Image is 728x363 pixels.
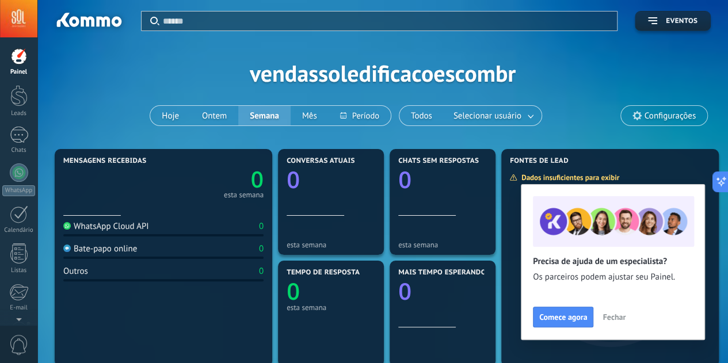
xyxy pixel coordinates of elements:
button: Fechar [597,308,631,326]
div: Outros [63,266,88,277]
span: Fechar [603,313,626,321]
button: Eventos [635,11,711,31]
button: Hoje [150,106,190,125]
div: Dados insuficientes para exibir [509,173,627,182]
span: Conversas atuais [287,157,355,165]
div: esta semana [224,192,264,198]
span: Eventos [666,17,697,25]
button: Ontem [190,106,238,125]
text: 0 [398,163,411,195]
div: Bate-papo online [63,243,137,254]
text: 0 [251,164,264,194]
div: 0 [259,243,264,254]
div: WhatsApp [2,185,35,196]
div: esta semana [287,240,375,249]
div: Painel [2,68,36,76]
span: Mensagens recebidas [63,157,146,165]
div: esta semana [287,303,375,312]
span: Configurações [645,111,696,121]
span: Comece agora [539,313,587,321]
div: Calendário [2,227,36,234]
span: Chats sem respostas [398,157,479,165]
div: esta semana [398,240,487,249]
button: Mês [291,106,329,125]
div: WhatsApp Cloud API [63,221,149,232]
span: Selecionar usuário [451,108,524,124]
span: Mais tempo esperando [398,269,486,277]
button: Selecionar usuário [444,106,542,125]
span: Os parceiros podem ajustar seu Painel. [533,272,693,283]
button: Todos [399,106,444,125]
span: Tempo de resposta [287,269,360,277]
button: Período [329,106,391,125]
div: Listas [2,267,36,274]
img: Bate-papo online [63,244,71,252]
div: E-mail [2,304,36,312]
text: 0 [287,163,300,195]
span: Fontes de lead [510,157,569,165]
div: Leads [2,110,36,117]
div: 0 [259,221,264,232]
div: Chats [2,147,36,154]
text: 0 [287,275,300,307]
text: 0 [398,275,411,307]
h2: Precisa de ajuda de um especialista? [533,256,693,267]
div: 0 [259,266,264,277]
button: Semana [238,106,291,125]
a: 0 [163,164,264,194]
img: WhatsApp Cloud API [63,222,71,230]
button: Comece agora [533,307,593,327]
